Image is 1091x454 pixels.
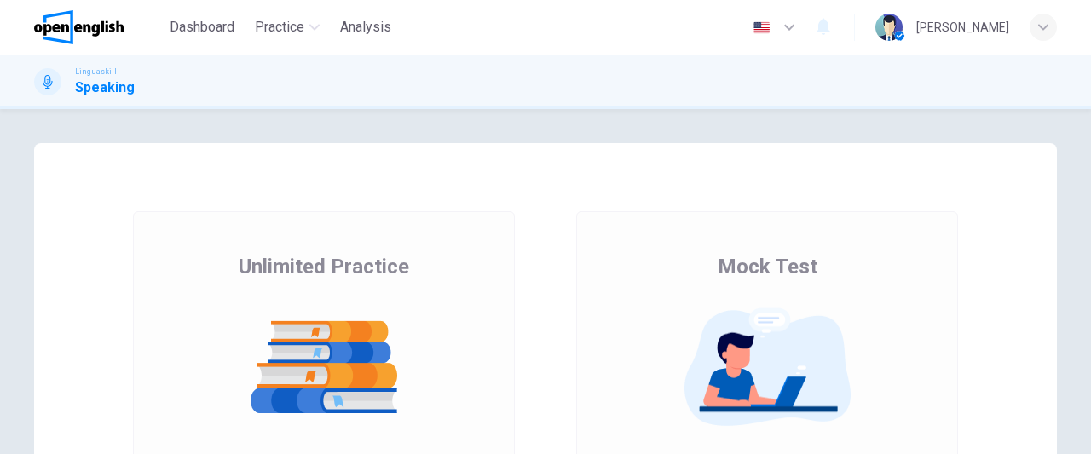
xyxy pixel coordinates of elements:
a: OpenEnglish logo [34,10,163,44]
img: en [751,21,772,34]
img: Profile picture [875,14,903,41]
span: Unlimited Practice [239,253,409,280]
button: Analysis [333,12,398,43]
span: Practice [255,17,304,37]
button: Practice [248,12,326,43]
span: Analysis [340,17,391,37]
span: Dashboard [170,17,234,37]
button: Dashboard [163,12,241,43]
div: [PERSON_NAME] [916,17,1009,37]
span: Mock Test [718,253,817,280]
span: Linguaskill [75,66,117,78]
img: OpenEnglish logo [34,10,124,44]
h1: Speaking [75,78,135,98]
